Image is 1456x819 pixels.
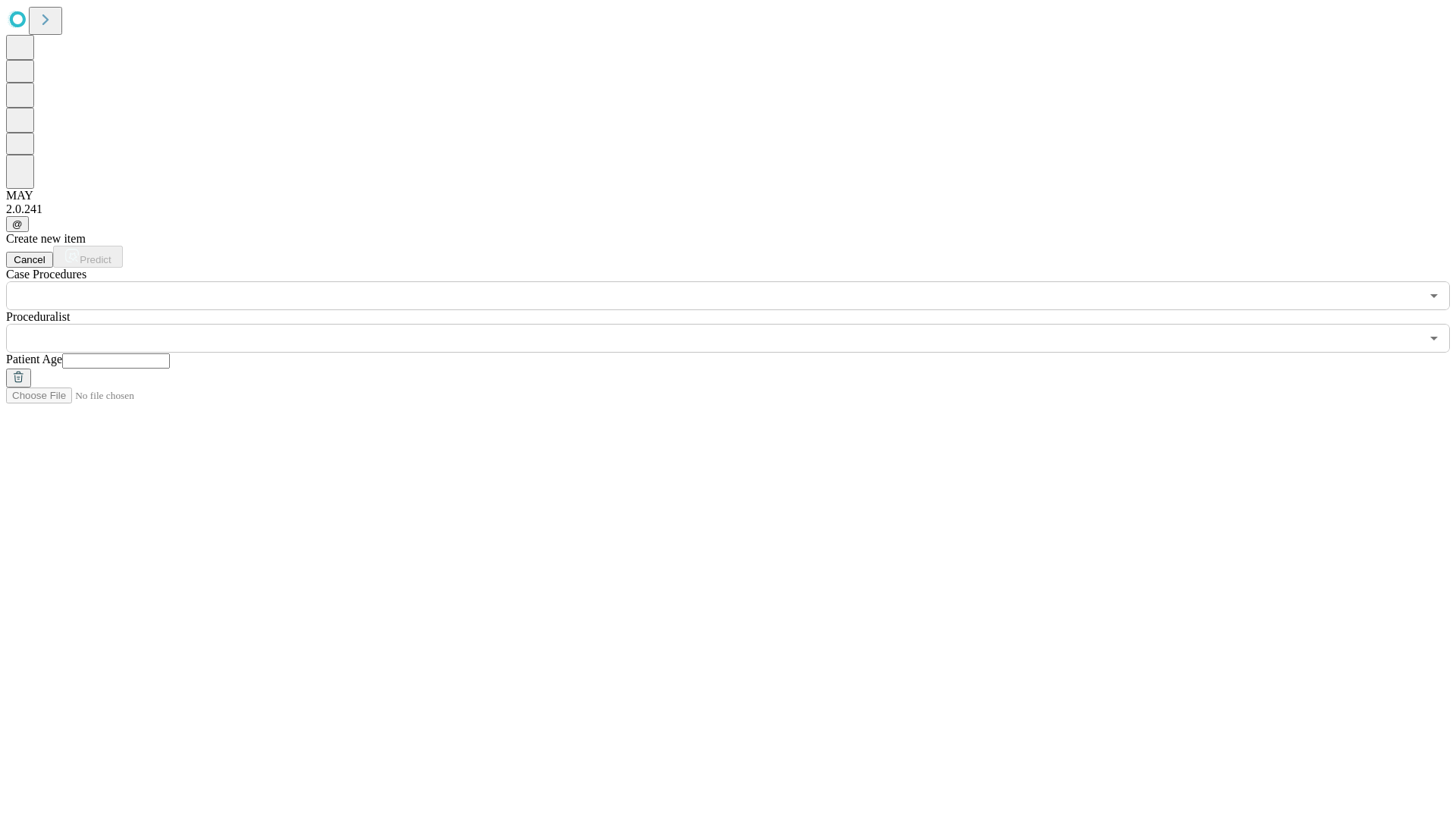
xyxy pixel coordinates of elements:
[53,246,123,268] button: Predict
[6,232,86,245] span: Create new item
[6,268,86,281] span: Scheduled Procedure
[6,216,29,232] button: @
[14,254,45,265] span: Cancel
[1423,285,1445,306] button: Open
[6,189,1450,202] div: MAY
[6,252,53,268] button: Cancel
[6,353,62,366] span: Patient Age
[6,202,1450,216] div: 2.0.241
[12,218,23,230] span: @
[6,310,70,323] span: Proceduralist
[1423,328,1445,349] button: Open
[80,254,111,265] span: Predict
